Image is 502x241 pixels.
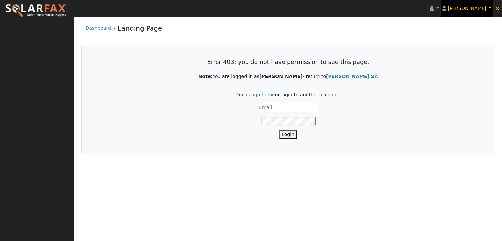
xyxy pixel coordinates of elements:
[86,25,111,31] a: Dashboard
[95,91,481,98] p: You can or login to another account:
[259,74,303,79] strong: [PERSON_NAME]
[495,4,500,12] span: ×
[254,92,275,97] a: go home
[279,130,297,139] button: Login
[111,23,162,37] li: Landing Page
[448,6,486,11] span: [PERSON_NAME]
[5,4,67,17] img: SolarFax
[326,74,377,79] strong: [PERSON_NAME] Sr
[258,103,318,112] input: Email
[95,73,481,80] p: You are logged in as - return to .
[326,74,377,79] a: Back to User
[198,74,213,79] strong: Note:
[95,59,481,66] h3: Error 403: you do not have permission to see this page.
